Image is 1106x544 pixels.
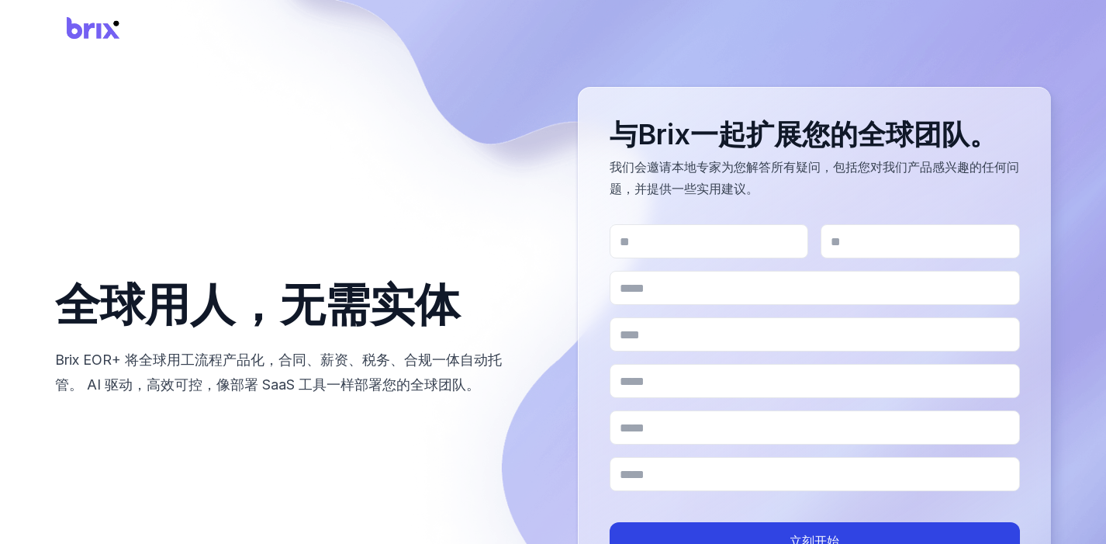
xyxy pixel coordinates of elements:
[610,411,1020,445] input: 公司名字*
[610,156,1020,199] p: 我们会邀请本地专家为您解答所有疑问，包括您对我们产品感兴趣的任何问题，并提供一些实用建议。
[610,317,1020,352] input: 联系电话
[610,271,1020,305] input: 工作邮箱*
[610,457,1020,491] input: 公司网站*
[55,348,528,397] p: Brix EOR+ 将全球用工流程产品化，合同、薪资、税务、合规一体自动托管。 AI 驱动，高效可控，像部署 SaaS 工具一样部署您的全球团队。
[610,364,1020,398] input: 联系微信*
[55,11,133,52] img: Brix Logo
[610,119,1020,150] h2: 与Brix一起扩展您的全球团队。
[55,280,528,330] h1: 全球用人，无需实体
